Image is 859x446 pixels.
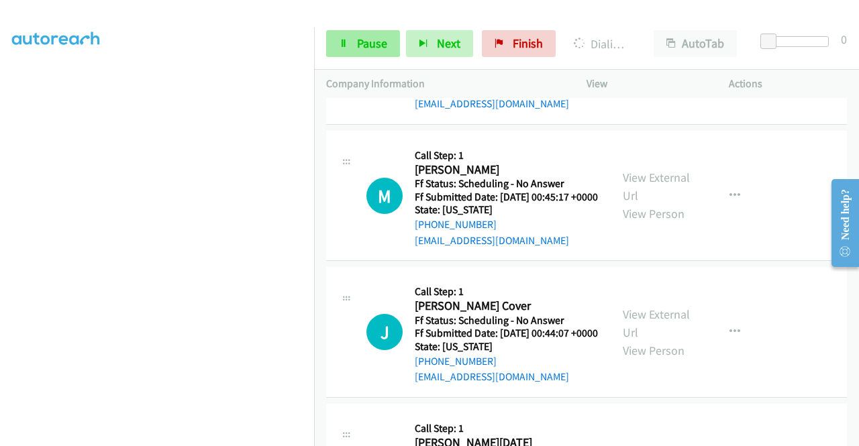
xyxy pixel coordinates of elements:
p: Company Information [326,76,562,92]
span: Next [437,36,460,51]
a: View Person [623,343,685,358]
h5: State: [US_STATE] [415,203,598,217]
p: View [587,76,705,92]
a: [PHONE_NUMBER] [415,355,497,368]
h5: Ff Status: Scheduling - No Answer [415,314,598,327]
h1: J [366,314,403,350]
h1: M [366,178,403,214]
a: Finish [482,30,556,57]
h5: Ff Submitted Date: [DATE] 00:44:07 +0000 [415,327,598,340]
p: Dialing [PERSON_NAME] [574,35,629,53]
h5: State: [US_STATE] [415,340,598,353]
button: AutoTab [654,30,737,57]
h5: Call Step: 1 [415,149,598,162]
button: Next [406,30,473,57]
h5: Ff Status: Scheduling - No Answer [415,177,598,190]
a: View External Url [623,170,690,203]
div: Delay between calls (in seconds) [767,36,829,47]
span: Pause [357,36,387,51]
iframe: Resource Center [821,170,859,276]
h2: [PERSON_NAME] Cover [415,298,598,314]
a: [EMAIL_ADDRESS][DOMAIN_NAME] [415,370,569,383]
a: [EMAIL_ADDRESS][DOMAIN_NAME] [415,97,569,110]
h5: Call Step: 1 [415,422,598,435]
div: The call is yet to be attempted [366,314,403,350]
h2: [PERSON_NAME] [415,162,598,178]
div: 0 [841,30,847,48]
a: View External Url [623,306,690,340]
h5: Call Step: 1 [415,285,598,298]
p: Actions [729,76,847,92]
a: [EMAIL_ADDRESS][DOMAIN_NAME] [415,234,569,247]
a: [PHONE_NUMBER] [415,218,497,231]
h5: Ff Submitted Date: [DATE] 00:45:17 +0000 [415,190,598,204]
a: Pause [326,30,400,57]
a: View Person [623,206,685,221]
span: Finish [513,36,543,51]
